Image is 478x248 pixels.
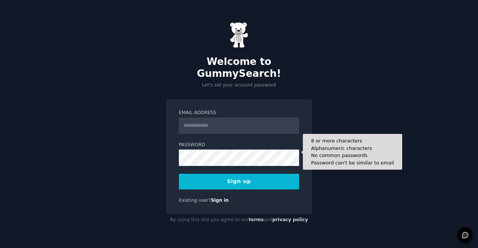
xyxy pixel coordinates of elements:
[179,142,299,148] label: Password
[179,174,299,189] button: Sign up
[179,110,299,116] label: Email Address
[272,217,308,222] a: privacy policy
[230,22,248,48] img: Gummy Bear
[166,56,312,79] h2: Welcome to GummySearch!
[166,214,312,226] div: By using this site you agree to our and
[179,198,211,203] span: Existing user?
[166,82,312,89] p: Let's set your account password
[249,217,264,222] a: terms
[211,198,229,203] a: Sign in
